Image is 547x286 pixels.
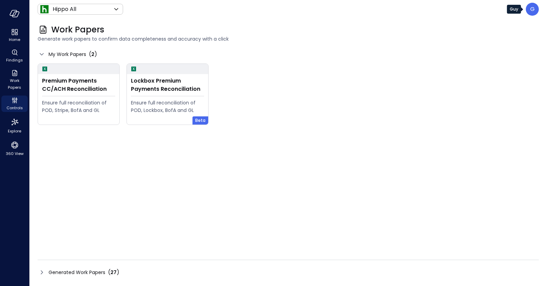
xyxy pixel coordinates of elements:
[6,57,23,63] span: Findings
[110,269,117,276] span: 27
[530,5,535,13] p: G
[108,268,119,276] div: ( )
[49,269,105,276] span: Generated Work Papers
[526,3,539,16] div: Guy
[4,77,25,91] span: Work Papers
[6,150,24,157] span: 360 View
[131,77,204,93] div: Lockbox Premium Payments Reconciliation
[1,48,28,64] div: Findings
[195,117,205,124] span: Beta
[51,24,104,35] span: Work Papers
[40,5,49,13] img: Icon
[1,68,28,91] div: Work Papers
[6,104,23,111] span: Controls
[49,51,86,58] span: My Work Papers
[1,116,28,135] div: Explore
[1,139,28,158] div: 360 View
[53,5,76,13] p: Hippo All
[131,99,204,114] div: Ensure full reconciliation of POD, Lockbox, BofA and GL
[9,36,20,43] span: Home
[38,35,539,43] span: Generate work papers to confirm data completeness and accuracy with a click
[89,50,97,58] div: ( )
[42,99,115,114] div: Ensure full reconciliation of POD, Stripe, BofA and GL
[91,51,94,58] span: 2
[1,27,28,44] div: Home
[8,128,21,134] span: Explore
[42,77,115,93] div: Premium Payments CC/ACH Reconciliation
[1,96,28,112] div: Controls
[507,5,521,14] div: Guy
